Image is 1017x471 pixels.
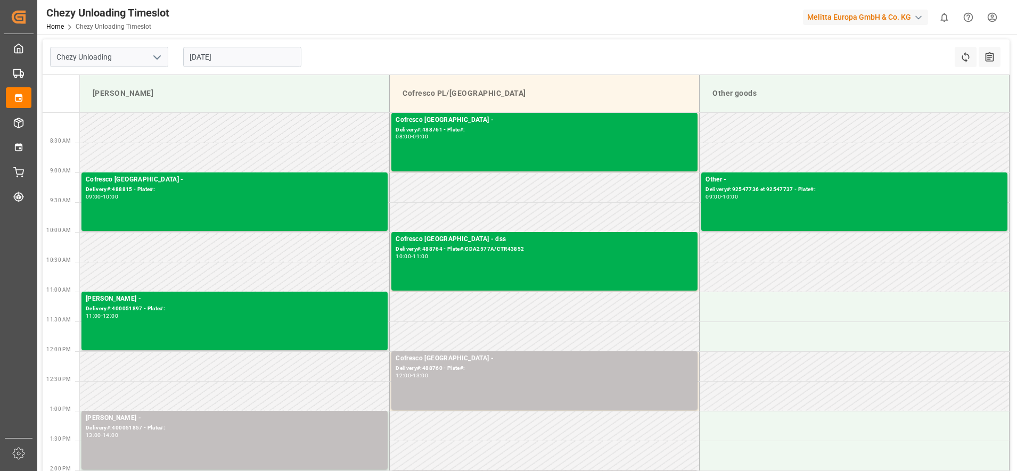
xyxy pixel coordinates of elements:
[103,194,118,199] div: 10:00
[103,313,118,318] div: 12:00
[46,23,64,30] a: Home
[411,254,413,259] div: -
[86,424,383,433] div: Delivery#:400051857 - Plate#:
[932,5,956,29] button: show 0 new notifications
[46,346,71,352] span: 12:00 PM
[708,84,1000,103] div: Other goods
[50,406,71,412] span: 1:00 PM
[396,134,411,139] div: 08:00
[396,126,693,135] div: Delivery#:488761 - Plate#:
[50,436,71,442] span: 1:30 PM
[396,373,411,378] div: 12:00
[101,313,103,318] div: -
[396,364,693,373] div: Delivery#:488760 - Plate#:
[706,185,1003,194] div: Delivery#:92547736 et 92547737 - Plate#:
[149,49,165,65] button: open menu
[396,254,411,259] div: 10:00
[398,84,691,103] div: Cofresco PL/[GEOGRAPHIC_DATA]
[706,175,1003,185] div: Other -
[411,134,413,139] div: -
[396,353,693,364] div: Cofresco [GEOGRAPHIC_DATA] -
[956,5,980,29] button: Help Center
[86,304,383,313] div: Delivery#:400051897 - Plate#:
[86,413,383,424] div: [PERSON_NAME] -
[86,313,101,318] div: 11:00
[396,115,693,126] div: Cofresco [GEOGRAPHIC_DATA] -
[86,194,101,199] div: 09:00
[50,138,71,144] span: 8:30 AM
[411,373,413,378] div: -
[413,373,428,378] div: 13:00
[88,84,381,103] div: [PERSON_NAME]
[706,194,721,199] div: 09:00
[50,47,168,67] input: Type to search/select
[723,194,738,199] div: 10:00
[50,197,71,203] span: 9:30 AM
[413,134,428,139] div: 09:00
[86,433,101,437] div: 13:00
[803,7,932,27] button: Melitta Europa GmbH & Co. KG
[103,433,118,437] div: 14:00
[396,234,693,245] div: Cofresco [GEOGRAPHIC_DATA] - dss
[46,257,71,263] span: 10:30 AM
[50,168,71,173] span: 9:00 AM
[86,185,383,194] div: Delivery#:488815 - Plate#:
[46,5,169,21] div: Chezy Unloading Timeslot
[396,245,693,254] div: Delivery#:488764 - Plate#:GDA2577A/CTR43852
[46,317,71,323] span: 11:30 AM
[183,47,301,67] input: DD.MM.YYYY
[46,227,71,233] span: 10:00 AM
[803,10,928,25] div: Melitta Europa GmbH & Co. KG
[101,194,103,199] div: -
[46,376,71,382] span: 12:30 PM
[721,194,723,199] div: -
[46,287,71,293] span: 11:00 AM
[86,175,383,185] div: Cofresco [GEOGRAPHIC_DATA] -
[413,254,428,259] div: 11:00
[86,294,383,304] div: [PERSON_NAME] -
[101,433,103,437] div: -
